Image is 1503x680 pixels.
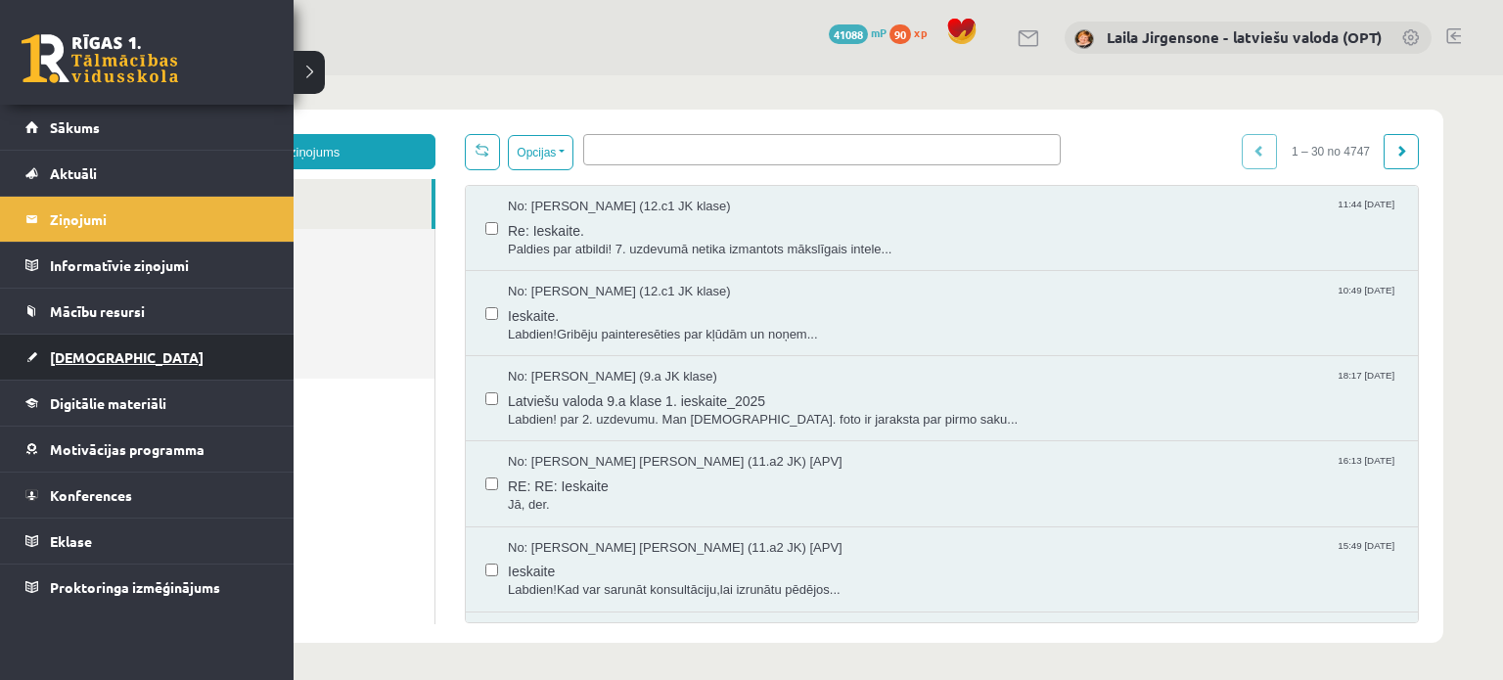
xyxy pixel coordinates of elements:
[430,207,1320,268] a: No: [PERSON_NAME] (12.c1 JK klase) 10:49 [DATE] Ieskaite. Labdien!Gribēju painteresēties par kļūd...
[430,464,1320,524] a: No: [PERSON_NAME] [PERSON_NAME] (11.a2 JK) [APV] 15:49 [DATE] Ieskaite Labdien!Kad var sarunāt ko...
[430,250,1320,269] span: Labdien!Gribēju painteresēties par kļūdām un noņem...
[889,24,911,44] span: 90
[25,427,269,472] a: Motivācijas programma
[914,24,927,40] span: xp
[1255,378,1320,392] span: 16:13 [DATE]
[430,378,764,396] span: No: [PERSON_NAME] [PERSON_NAME] (11.a2 JK) [APV]
[59,59,357,94] a: Jauns ziņojums
[1199,59,1306,94] span: 1 – 30 no 4747
[871,24,887,40] span: mP
[1107,27,1382,47] a: Laila Jirgensone - latviešu valoda (OPT)
[1255,293,1320,307] span: 18:17 [DATE]
[50,118,100,136] span: Sākums
[430,293,639,311] span: No: [PERSON_NAME] (9.a JK klase)
[430,122,653,141] span: No: [PERSON_NAME] (12.c1 JK klase)
[25,565,269,610] a: Proktoringa izmēģinājums
[430,464,764,482] span: No: [PERSON_NAME] [PERSON_NAME] (11.a2 JK) [APV]
[430,396,1320,421] span: RE: RE: Ieskaite
[430,226,1320,250] span: Ieskaite.
[25,473,269,518] a: Konferences
[59,253,356,303] a: Dzēstie
[25,243,269,288] a: Informatīvie ziņojumi
[50,302,145,320] span: Mācību resursi
[430,506,1320,524] span: Labdien!Kad var sarunāt konsultāciju,lai izrunātu pēdējos...
[25,151,269,196] a: Aktuāli
[59,154,356,204] a: Administrācijas ziņas
[22,34,178,83] a: Rīgas 1. Tālmācības vidusskola
[430,165,1320,184] span: Paldies par atbildi! 7. uzdevumā netika izmantots mākslīgais intele...
[25,335,269,380] a: [DEMOGRAPHIC_DATA]
[829,24,887,40] a: 41088 mP
[25,289,269,334] a: Mācību resursi
[430,141,1320,165] span: Re: Ieskaite.
[1255,207,1320,222] span: 10:49 [DATE]
[50,532,92,550] span: Eklase
[50,243,269,288] legend: Informatīvie ziņojumi
[50,440,205,458] span: Motivācijas programma
[50,197,269,242] legend: Ziņojumi
[25,381,269,426] a: Digitālie materiāli
[1255,464,1320,478] span: 15:49 [DATE]
[1074,29,1094,49] img: Laila Jirgensone - latviešu valoda (OPT)
[430,60,495,95] button: Opcijas
[25,519,269,564] a: Eklase
[25,105,269,150] a: Sākums
[50,348,204,366] span: [DEMOGRAPHIC_DATA]
[50,394,166,412] span: Digitālie materiāli
[889,24,936,40] a: 90 xp
[430,481,1320,506] span: Ieskaite
[59,204,356,253] a: Nosūtītie
[50,578,220,596] span: Proktoringa izmēģinājums
[50,486,132,504] span: Konferences
[430,293,1320,353] a: No: [PERSON_NAME] (9.a JK klase) 18:17 [DATE] Latviešu valoda 9.a klase 1. ieskaite_2025 Labdien!...
[50,164,97,182] span: Aktuāli
[430,311,1320,336] span: Latviešu valoda 9.a klase 1. ieskaite_2025
[430,207,653,226] span: No: [PERSON_NAME] (12.c1 JK klase)
[430,122,1320,183] a: No: [PERSON_NAME] (12.c1 JK klase) 11:44 [DATE] Re: Ieskaite. Paldies par atbildi! 7. uzdevumā ne...
[829,24,868,44] span: 41088
[430,378,1320,438] a: No: [PERSON_NAME] [PERSON_NAME] (11.a2 JK) [APV] 16:13 [DATE] RE: RE: Ieskaite Jā, der.
[430,336,1320,354] span: Labdien! par 2. uzdevumu. Man [DEMOGRAPHIC_DATA]. foto ir jaraksta par pirmo saku...
[25,197,269,242] a: Ziņojumi
[59,104,353,154] a: Ienākošie
[1255,122,1320,137] span: 11:44 [DATE]
[430,421,1320,439] span: Jā, der.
